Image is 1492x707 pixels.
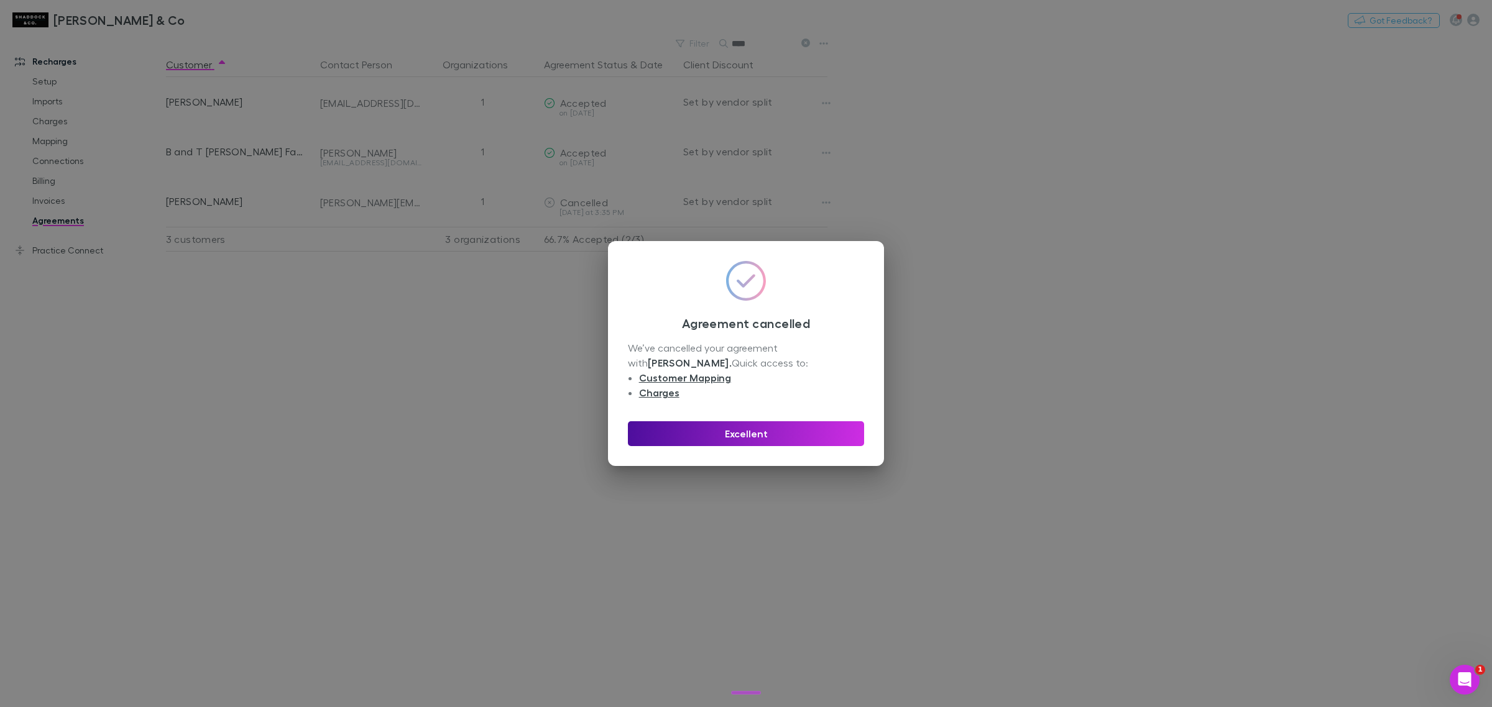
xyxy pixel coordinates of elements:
strong: [PERSON_NAME] . [648,357,732,369]
a: Customer Mapping [639,372,731,384]
span: 1 [1475,665,1485,675]
a: Charges [639,386,679,399]
div: We’ve cancelled your agreement with Quick access to: [628,340,864,401]
button: Excellent [628,421,864,446]
h3: Agreement cancelled [628,316,864,331]
img: svg%3e [726,261,766,301]
iframe: Intercom live chat [1450,665,1480,695]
